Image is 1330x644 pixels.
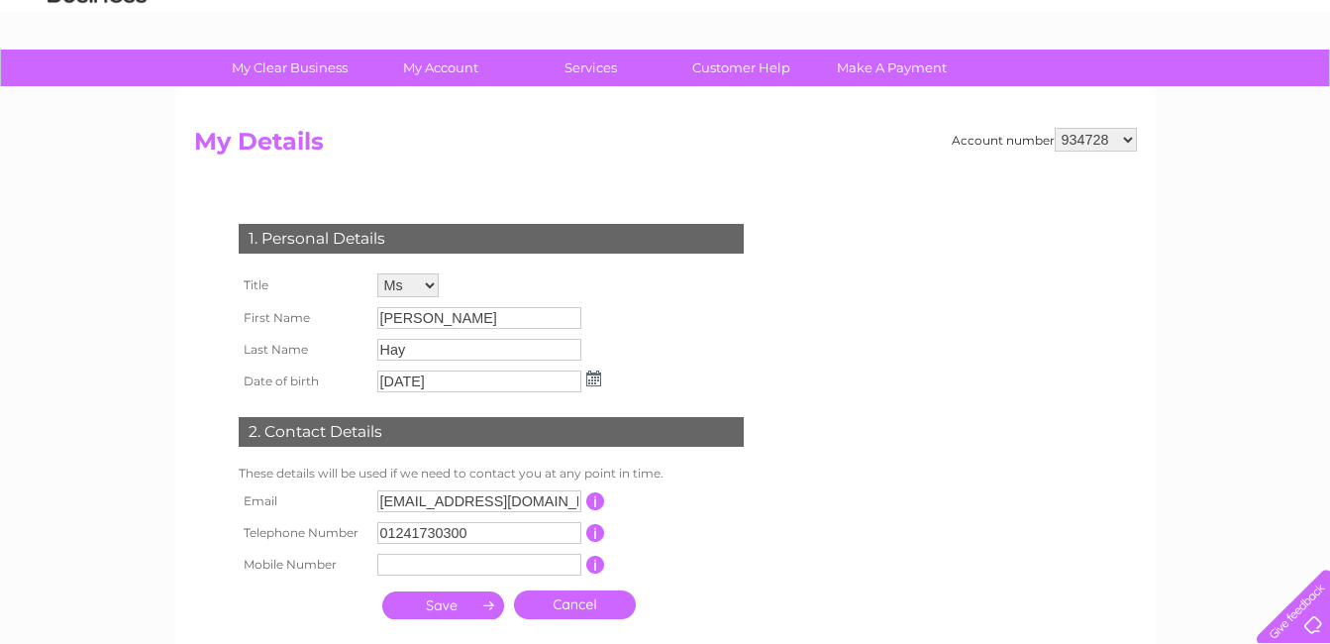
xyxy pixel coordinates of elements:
a: 0333 014 3131 [957,10,1093,35]
th: Email [234,485,372,517]
div: 1. Personal Details [239,224,744,254]
th: Telephone Number [234,517,372,549]
th: Last Name [234,334,372,366]
input: Information [586,524,605,542]
td: These details will be used if we need to contact you at any point in time. [234,462,749,485]
th: First Name [234,302,372,334]
a: Telecoms [1086,84,1146,99]
a: Blog [1158,84,1186,99]
th: Title [234,268,372,302]
a: Contact [1198,84,1247,99]
th: Date of birth [234,366,372,397]
div: 2. Contact Details [239,417,744,447]
img: logo.png [47,52,148,112]
input: Submit [382,591,504,619]
a: Water [981,84,1019,99]
th: Mobile Number [234,549,372,581]
a: Customer Help [660,50,823,86]
a: Make A Payment [810,50,973,86]
img: ... [586,371,601,386]
a: Energy [1031,84,1074,99]
h2: My Details [194,128,1137,165]
a: Log out [1265,84,1311,99]
div: Clear Business is a trading name of Verastar Limited (registered in [GEOGRAPHIC_DATA] No. 3667643... [198,11,1134,96]
a: My Clear Business [208,50,371,86]
input: Information [586,556,605,574]
input: Information [586,492,605,510]
a: Services [509,50,672,86]
a: Cancel [514,590,636,619]
a: My Account [358,50,522,86]
div: Account number [952,128,1137,152]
